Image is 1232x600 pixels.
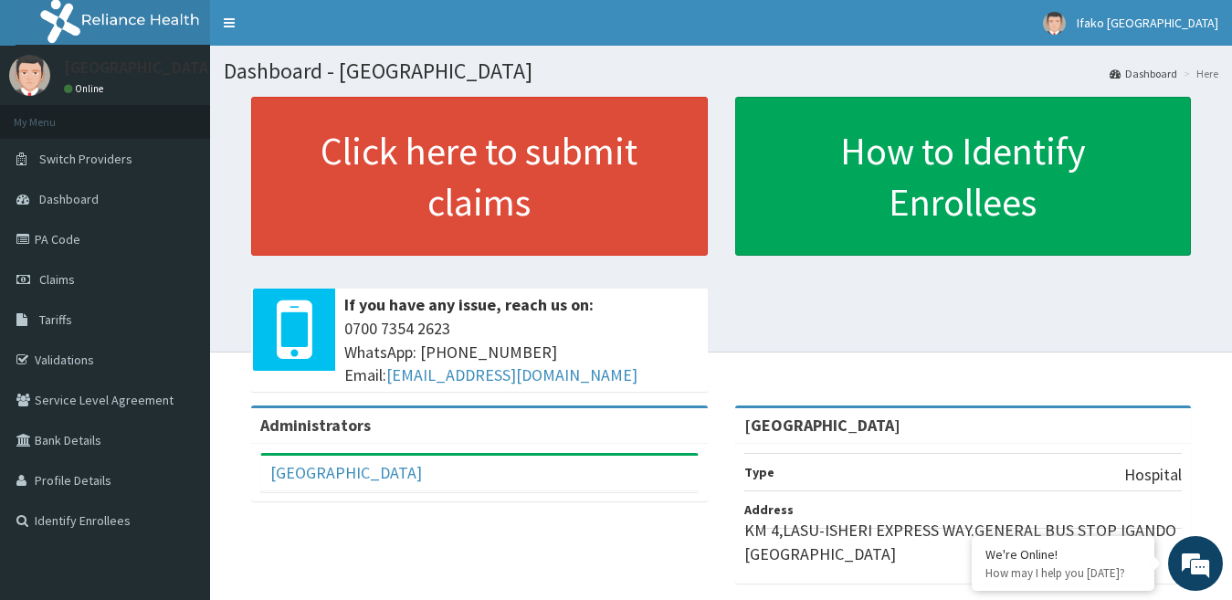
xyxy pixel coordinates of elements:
[39,191,99,207] span: Dashboard
[224,59,1218,83] h1: Dashboard - [GEOGRAPHIC_DATA]
[985,565,1141,581] p: How may I help you today?
[260,415,371,436] b: Administrators
[1179,66,1218,81] li: Here
[251,97,708,256] a: Click here to submit claims
[39,151,132,167] span: Switch Providers
[64,82,108,95] a: Online
[1043,12,1066,35] img: User Image
[1077,15,1218,31] span: Ifako [GEOGRAPHIC_DATA]
[344,294,594,315] b: If you have any issue, reach us on:
[1110,66,1177,81] a: Dashboard
[1124,463,1182,487] p: Hospital
[735,97,1192,256] a: How to Identify Enrollees
[744,519,1183,565] p: KM 4,LASU-ISHERI EXPRESS WAY.GENERAL BUS STOP IGANDO [GEOGRAPHIC_DATA]
[64,59,215,76] p: [GEOGRAPHIC_DATA]
[39,311,72,328] span: Tariffs
[344,317,699,387] span: 0700 7354 2623 WhatsApp: [PHONE_NUMBER] Email:
[744,464,774,480] b: Type
[39,271,75,288] span: Claims
[9,55,50,96] img: User Image
[985,546,1141,563] div: We're Online!
[744,501,794,518] b: Address
[386,364,637,385] a: [EMAIL_ADDRESS][DOMAIN_NAME]
[270,462,422,483] a: [GEOGRAPHIC_DATA]
[744,415,900,436] strong: [GEOGRAPHIC_DATA]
